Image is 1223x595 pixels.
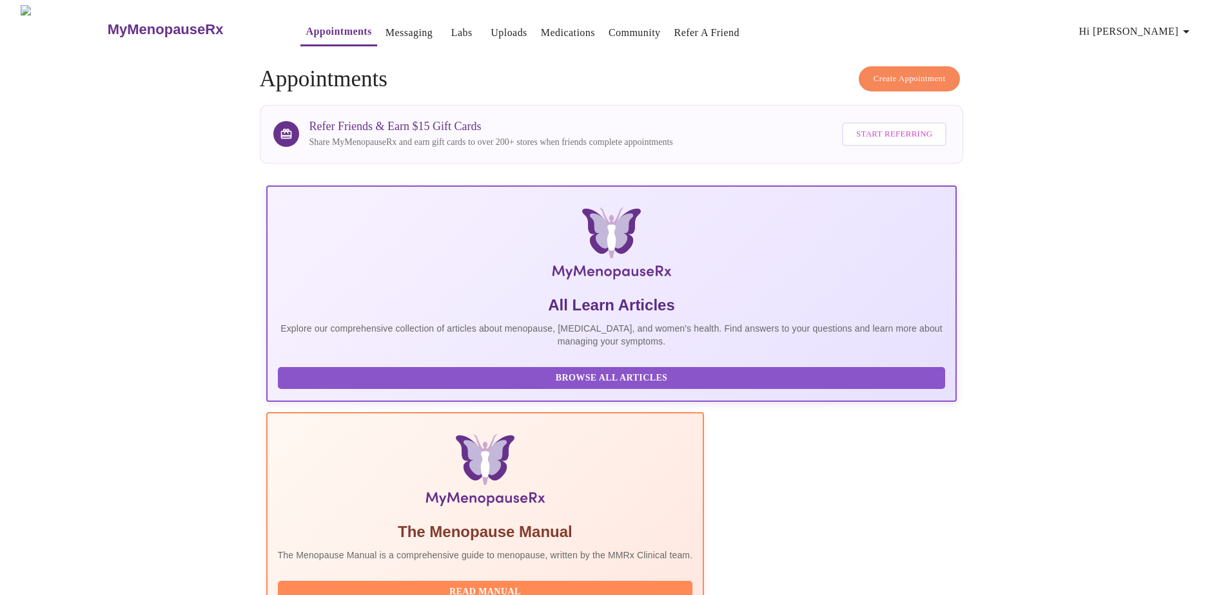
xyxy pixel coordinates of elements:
button: Appointments [300,19,377,46]
h5: The Menopause Manual [278,522,693,542]
button: Labs [441,20,482,46]
button: Browse All Articles [278,367,946,390]
button: Medications [536,20,600,46]
span: Start Referring [856,127,932,142]
a: MyMenopauseRx [106,7,275,52]
a: Appointments [306,23,371,41]
a: Uploads [491,24,527,42]
h3: Refer Friends & Earn $15 Gift Cards [309,120,673,133]
p: The Menopause Manual is a comprehensive guide to menopause, written by the MMRx Clinical team. [278,549,693,562]
button: Hi [PERSON_NAME] [1074,19,1199,44]
a: Medications [541,24,595,42]
img: Menopause Manual [344,434,627,511]
span: Browse All Articles [291,370,933,386]
h4: Appointments [260,66,964,92]
h5: All Learn Articles [278,295,946,316]
a: Start Referring [839,116,950,153]
button: Uploads [485,20,533,46]
img: MyMenopauseRx Logo [382,207,842,285]
button: Community [603,20,666,46]
a: Community [609,24,661,42]
a: Messaging [386,24,433,42]
a: Browse All Articles [278,372,949,382]
h3: MyMenopauseRx [108,21,224,38]
img: MyMenopauseRx Logo [21,5,106,53]
a: Labs [451,24,473,42]
span: Hi [PERSON_NAME] [1079,23,1194,41]
button: Start Referring [842,122,946,146]
span: Create Appointment [874,71,946,86]
button: Create Appointment [859,66,961,91]
p: Share MyMenopauseRx and earn gift cards to over 200+ stores when friends complete appointments [309,136,673,149]
a: Refer a Friend [674,24,740,42]
button: Refer a Friend [669,20,745,46]
button: Messaging [380,20,438,46]
p: Explore our comprehensive collection of articles about menopause, [MEDICAL_DATA], and women's hea... [278,322,946,348]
